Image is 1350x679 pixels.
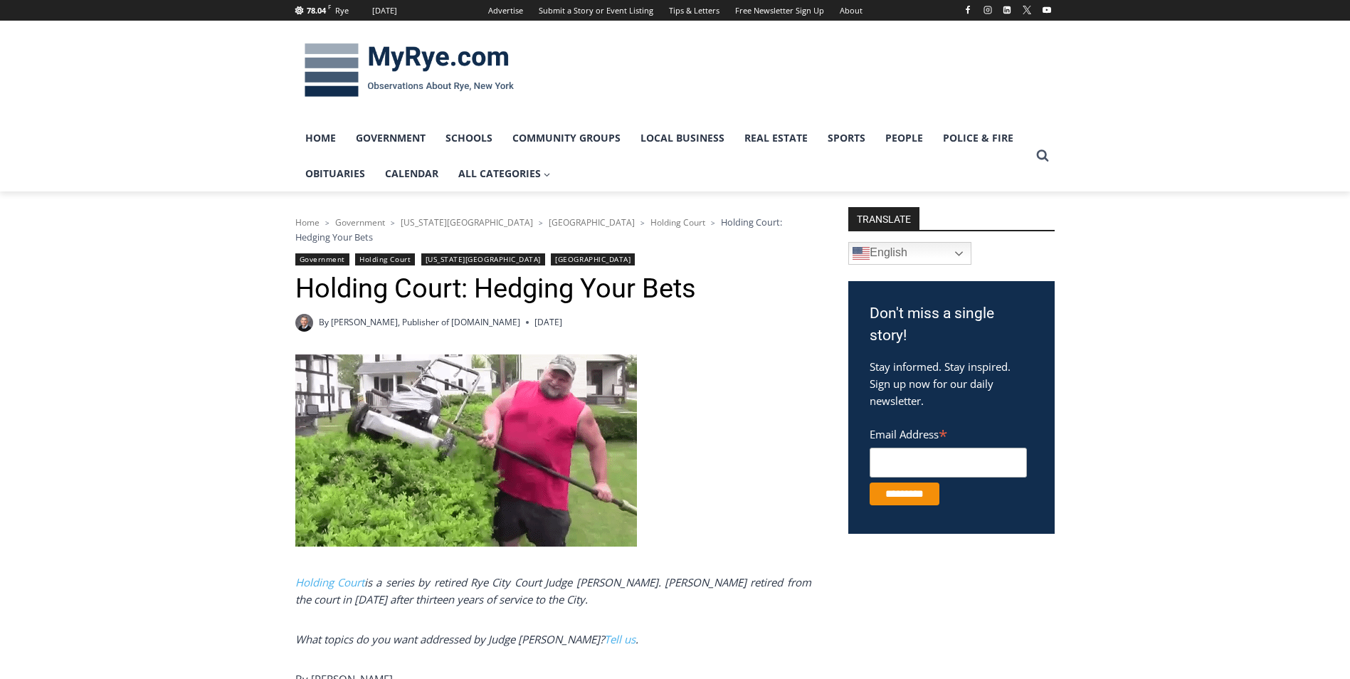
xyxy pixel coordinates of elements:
nav: Primary Navigation [295,120,1030,192]
h1: Holding Court: Hedging Your Bets [295,273,811,305]
a: [PERSON_NAME], Publisher of [DOMAIN_NAME] [331,316,520,328]
a: Obituaries [295,156,375,191]
span: Holding Court: Hedging Your Bets [295,216,782,243]
a: Police & Fire [933,120,1023,156]
span: > [640,218,645,228]
a: Real Estate [734,120,818,156]
a: [US_STATE][GEOGRAPHIC_DATA] [421,253,545,265]
a: [US_STATE][GEOGRAPHIC_DATA] [401,216,533,228]
a: English [848,242,971,265]
a: Home [295,216,320,228]
a: [GEOGRAPHIC_DATA] [551,253,635,265]
a: X [1018,1,1035,19]
img: en [853,245,870,262]
a: Government [346,120,436,156]
span: All Categories [458,166,551,181]
span: F [328,3,331,11]
img: hedge trimming hedging your bets 7KEk [295,354,637,547]
a: All Categories [448,156,561,191]
a: Home [295,120,346,156]
a: Linkedin [998,1,1016,19]
a: Tell us [604,632,636,646]
span: > [539,218,543,228]
a: Sports [818,120,875,156]
button: View Search Form [1030,143,1055,169]
p: Stay informed. Stay inspired. Sign up now for our daily newsletter. [870,358,1033,409]
a: Holding Court [650,216,705,228]
a: Calendar [375,156,448,191]
a: Instagram [979,1,996,19]
span: By [319,315,329,329]
a: Author image [295,314,313,332]
img: MyRye.com [295,33,523,107]
div: Rye [335,4,349,17]
div: [DATE] [372,4,397,17]
a: Holding Court [295,575,364,589]
span: > [325,218,329,228]
a: People [875,120,933,156]
h3: Don't miss a single story! [870,302,1033,347]
a: Government [295,253,349,265]
a: Community Groups [502,120,631,156]
span: > [391,218,395,228]
a: Schools [436,120,502,156]
i: is a series by retired Rye City Court Judge [PERSON_NAME]. [PERSON_NAME] retired from the court i... [295,575,811,606]
nav: Breadcrumbs [295,215,811,244]
a: YouTube [1038,1,1055,19]
a: Holding Court [355,253,415,265]
a: Local Business [631,120,734,156]
label: Email Address [870,420,1027,446]
a: Facebook [959,1,976,19]
strong: TRANSLATE [848,207,919,230]
time: [DATE] [534,315,562,329]
a: [GEOGRAPHIC_DATA] [549,216,635,228]
span: 78.04 [307,5,326,16]
em: What topics do you want addressed by Judge [PERSON_NAME]? . [295,632,638,646]
a: Government [335,216,385,228]
span: > [711,218,715,228]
